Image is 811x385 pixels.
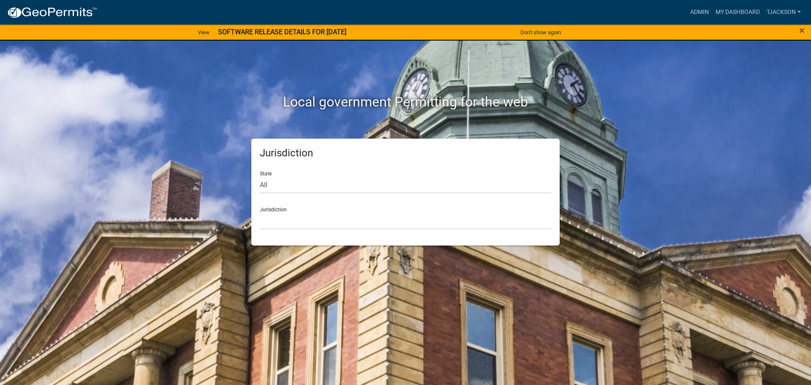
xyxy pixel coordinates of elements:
strong: SOFTWARE RELEASE DETAILS FOR [DATE] [218,28,346,36]
h2: Local government Permitting for the web [171,94,640,110]
span: × [799,25,805,36]
button: Close [799,25,805,35]
a: View [194,25,213,39]
button: Don't show again [517,25,564,39]
a: Admin [687,4,712,20]
a: TJackson [763,4,804,20]
h5: Jurisdiction [260,147,551,159]
a: My Dashboard [712,4,763,20]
